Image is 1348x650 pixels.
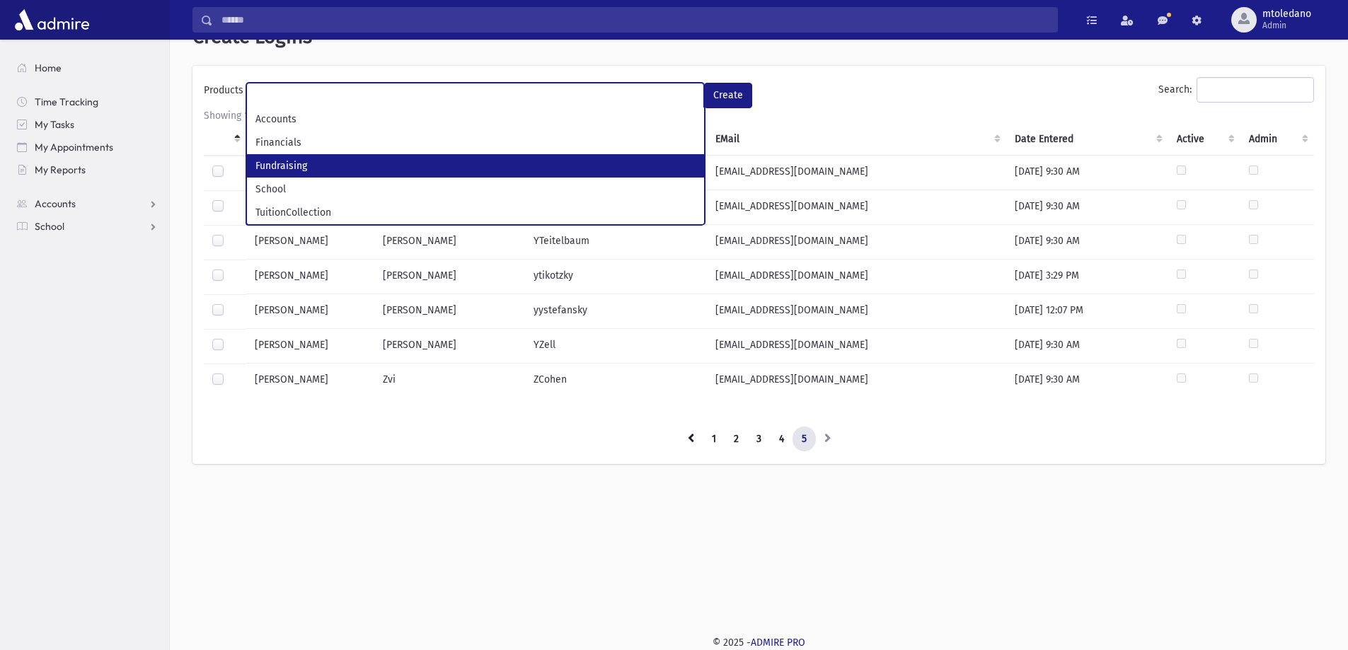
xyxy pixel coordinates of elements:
[247,154,704,178] li: Fundraising
[704,83,752,108] button: Create
[1006,123,1168,156] th: Date Entered : activate to sort column ascending
[1197,77,1314,103] input: Search:
[1006,294,1168,329] td: [DATE] 12:07 PM
[1006,329,1168,364] td: [DATE] 9:30 AM
[6,113,169,136] a: My Tasks
[247,108,704,131] li: Accounts
[707,329,1007,364] td: [EMAIL_ADDRESS][DOMAIN_NAME]
[1158,77,1314,103] label: Search:
[747,426,771,452] a: 3
[707,123,1007,156] th: EMail : activate to sort column ascending
[35,220,64,233] span: School
[6,136,169,158] a: My Appointments
[192,635,1325,650] div: © 2025 -
[35,118,74,131] span: My Tasks
[707,225,1007,260] td: [EMAIL_ADDRESS][DOMAIN_NAME]
[1006,190,1168,225] td: [DATE] 9:30 AM
[246,225,374,260] td: [PERSON_NAME]
[35,95,98,108] span: Time Tracking
[525,260,707,294] td: ytikotzky
[707,190,1007,225] td: [EMAIL_ADDRESS][DOMAIN_NAME]
[374,329,525,364] td: [PERSON_NAME]
[11,6,93,34] img: AdmirePro
[374,294,525,329] td: [PERSON_NAME]
[725,426,748,452] a: 2
[246,329,374,364] td: [PERSON_NAME]
[204,123,246,156] th: : activate to sort column descending
[374,260,525,294] td: [PERSON_NAME]
[204,83,246,103] label: Products
[6,57,169,79] a: Home
[1006,225,1168,260] td: [DATE] 9:30 AM
[213,7,1057,33] input: Search
[525,225,707,260] td: YTeitelbaum
[707,364,1007,398] td: [EMAIL_ADDRESS][DOMAIN_NAME]
[1262,20,1311,31] span: Admin
[525,364,707,398] td: ZCohen
[247,201,704,224] li: TuitionCollection
[1262,8,1311,20] span: mtoledano
[1006,155,1168,190] td: [DATE] 9:30 AM
[246,364,374,398] td: [PERSON_NAME]
[6,91,169,113] a: Time Tracking
[525,329,707,364] td: YZell
[6,158,169,181] a: My Reports
[1168,123,1240,156] th: Active : activate to sort column ascending
[6,215,169,238] a: School
[707,294,1007,329] td: [EMAIL_ADDRESS][DOMAIN_NAME]
[1006,260,1168,294] td: [DATE] 3:29 PM
[35,62,62,74] span: Home
[751,637,805,649] a: ADMIRE PRO
[247,131,704,154] li: Financials
[6,192,169,215] a: Accounts
[246,294,374,329] td: [PERSON_NAME]
[247,178,704,201] li: School
[707,260,1007,294] td: [EMAIL_ADDRESS][DOMAIN_NAME]
[35,163,86,176] span: My Reports
[703,426,725,452] a: 1
[1240,123,1314,156] th: Admin : activate to sort column ascending
[374,225,525,260] td: [PERSON_NAME]
[35,197,76,210] span: Accounts
[793,426,816,452] a: 5
[770,426,793,452] a: 4
[374,364,525,398] td: Zvi
[204,108,1314,123] div: Showing 101 to 107 of 107 entries
[525,294,707,329] td: yystefansky
[707,155,1007,190] td: [EMAIL_ADDRESS][DOMAIN_NAME]
[1006,364,1168,398] td: [DATE] 9:30 AM
[35,141,113,153] span: My Appointments
[246,260,374,294] td: [PERSON_NAME]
